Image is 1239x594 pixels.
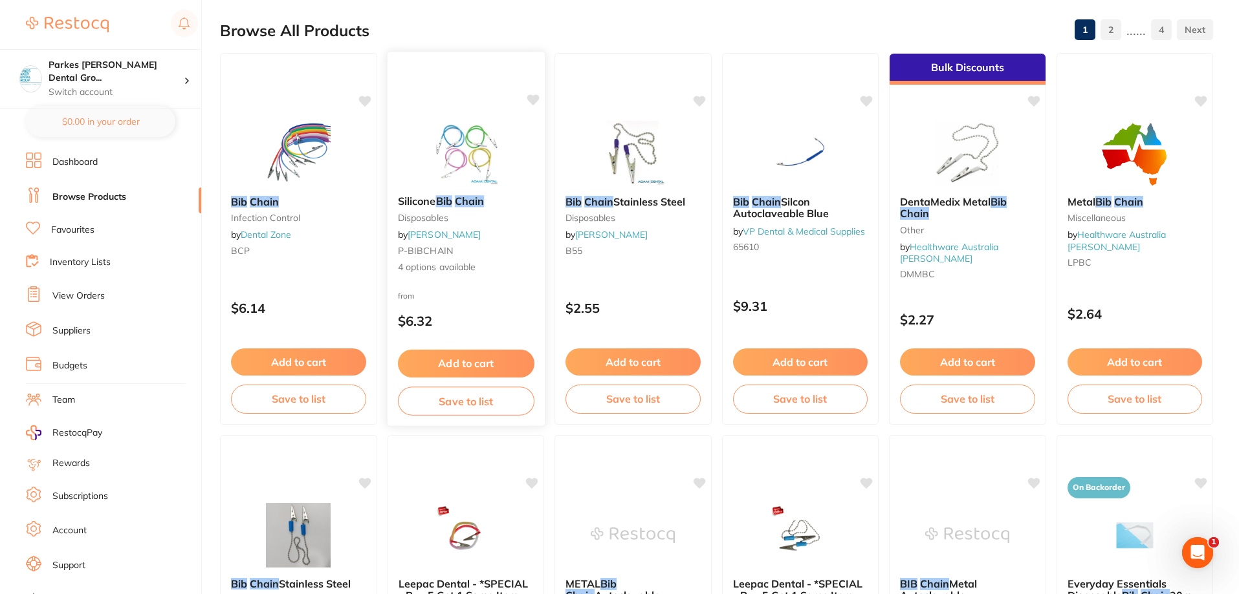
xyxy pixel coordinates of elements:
[250,577,279,590] em: Chain
[925,503,1009,567] img: BIB Chain Metal Autoclavable
[565,213,701,223] small: disposables
[397,350,534,377] button: Add to cart
[49,86,184,99] p: Switch account
[26,425,41,440] img: RestocqPay
[52,359,87,372] a: Budgets
[408,229,481,240] a: [PERSON_NAME]
[900,196,1035,220] b: DentaMedix Metal Bib Chain
[900,385,1035,413] button: Save to list
[1101,17,1121,43] a: 2
[752,195,781,208] em: Chain
[991,195,1007,208] em: Bib
[591,503,675,567] img: METAL Bib Chain Autoclavable
[733,385,868,413] button: Save to list
[900,195,991,208] span: DentaMedix Metal
[565,577,600,590] span: METAL
[565,348,701,376] button: Add to cart
[52,191,126,204] a: Browse Products
[52,524,87,537] a: Account
[1068,477,1130,498] span: On Backorder
[52,156,98,169] a: Dashboard
[900,268,935,280] span: DMMBC
[1068,213,1203,223] small: Miscellaneous
[1151,17,1172,43] a: 4
[26,10,109,39] a: Restocq Logo
[743,226,865,237] a: VP Dental & Medical Supplies
[26,106,175,137] button: $0.00 in your order
[26,425,102,440] a: RestocqPay
[454,195,483,207] em: Chain
[733,226,865,237] span: by
[733,195,829,220] span: Silcon Autoclaveable Blue
[1095,195,1112,208] em: Bib
[1182,537,1213,568] iframe: Intercom live chat
[435,195,452,207] em: Bib
[733,195,749,208] em: Bib
[241,229,291,240] a: Dental Zone
[26,17,109,32] img: Restocq Logo
[733,196,868,220] b: Bib Chain Silcon Autoclaveable Blue
[575,229,648,240] a: [PERSON_NAME]
[600,577,617,590] em: Bib
[424,503,508,567] img: Leepac Dental - *SPECIAL - Buy 5 Get 1 Same Item Free* Plastic bib chain - High Quality Dental Pr...
[51,224,94,237] a: Favourites
[231,348,366,376] button: Add to cart
[397,290,414,300] span: from
[52,394,75,407] a: Team
[733,299,868,313] p: $9.31
[397,229,480,240] span: by
[900,312,1035,327] p: $2.27
[397,195,534,207] b: Silicone Bib Chain
[1114,195,1143,208] em: Chain
[220,22,369,40] h2: Browse All Products
[565,229,648,240] span: by
[52,490,108,503] a: Subscriptions
[1068,348,1203,376] button: Add to cart
[1068,229,1166,252] span: by
[52,324,91,337] a: Suppliers
[256,121,340,186] img: Bib Chain
[900,241,998,264] a: Healthware Australia [PERSON_NAME]
[1068,229,1166,252] a: Healthware Australia [PERSON_NAME]
[900,225,1035,235] small: other
[49,59,184,84] h4: Parkes Baker Dental Group
[231,577,247,590] em: Bib
[256,503,340,567] img: Bib Chain Stainless Steel
[1093,503,1177,567] img: Everyday Essentials Disposable Bib Chain 20mm x 450mm
[50,256,111,269] a: Inventory Lists
[890,54,1046,85] div: Bulk Discounts
[565,245,582,257] span: B55
[1093,121,1177,186] img: Metal Bib Chain
[900,241,998,264] span: by
[925,121,1009,186] img: DentaMedix Metal Bib Chain
[1068,385,1203,413] button: Save to list
[52,457,90,470] a: Rewards
[231,195,247,208] em: Bib
[52,559,85,572] a: Support
[231,213,366,223] small: Infection Control
[900,577,917,590] em: BIB
[397,313,534,328] p: $6.32
[20,66,41,87] img: Parkes Baker Dental Group
[565,301,701,315] p: $2.55
[920,577,949,590] em: Chain
[397,387,534,416] button: Save to list
[900,207,929,220] em: Chain
[231,301,366,315] p: $6.14
[52,290,105,302] a: View Orders
[397,195,435,207] span: Silicone
[1068,195,1095,208] span: Metal
[397,245,452,257] span: P-BIBCHAIN
[231,245,250,257] span: BCP
[591,121,675,186] img: Bib Chain Stainless Steel
[279,577,351,590] span: Stainless Steel
[565,385,701,413] button: Save to list
[584,195,613,208] em: Chain
[613,195,685,208] span: Stainless Steel
[758,503,842,567] img: Leepac Dental - *SPECIAL - Buy 5 Get 1 Same Item Free* Metal bib chain - High Quality Dental Product
[565,196,701,207] b: Bib Chain Stainless Steel
[397,213,534,223] small: disposables
[397,261,534,274] span: 4 options available
[250,195,279,208] em: Chain
[1126,23,1146,37] p: ......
